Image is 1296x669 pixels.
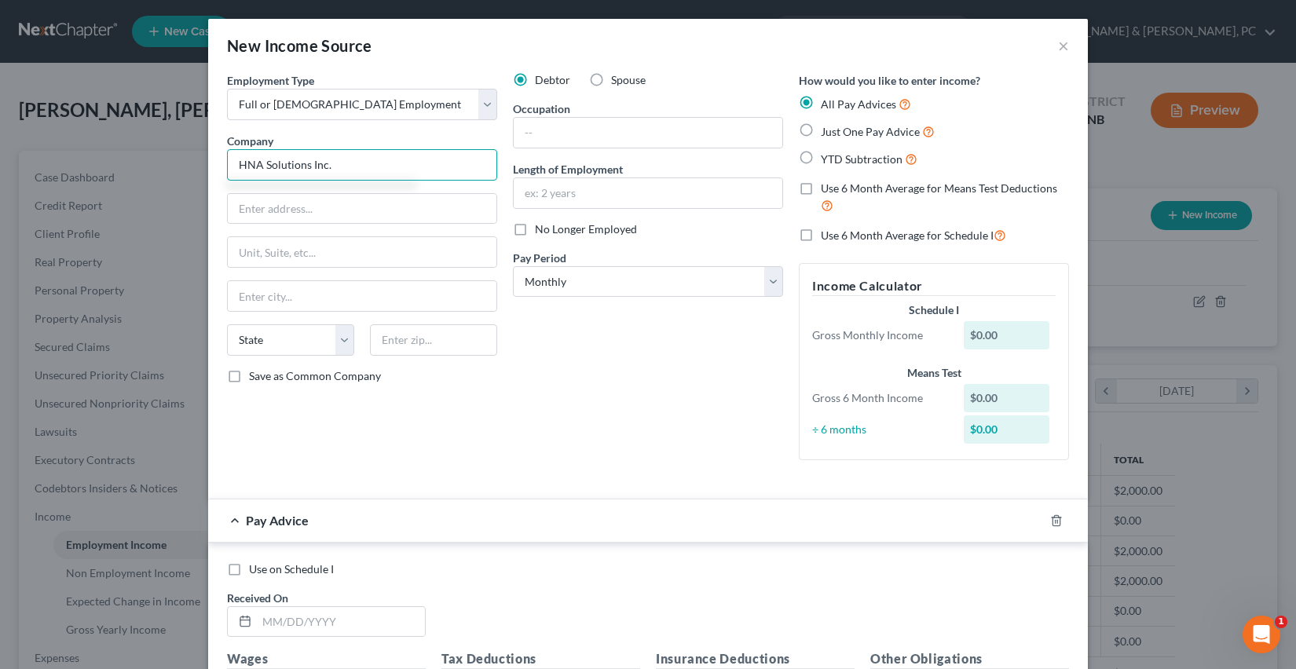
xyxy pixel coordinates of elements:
[514,178,782,208] input: ex: 2 years
[964,321,1050,349] div: $0.00
[257,607,425,637] input: MM/DD/YYYY
[514,118,782,148] input: --
[227,74,314,87] span: Employment Type
[249,562,334,576] span: Use on Schedule I
[821,181,1057,195] span: Use 6 Month Average for Means Test Deductions
[804,422,956,437] div: ÷ 6 months
[1243,616,1280,653] iframe: Intercom live chat
[1058,36,1069,55] button: ×
[227,149,497,181] input: Search company by name...
[821,228,994,242] span: Use 6 Month Average for Schedule I
[227,35,372,57] div: New Income Source
[228,237,496,267] input: Unit, Suite, etc...
[964,415,1050,444] div: $0.00
[821,152,902,166] span: YTD Subtraction
[812,302,1056,318] div: Schedule I
[513,251,566,265] span: Pay Period
[804,390,956,406] div: Gross 6 Month Income
[227,649,426,669] h5: Wages
[799,72,980,89] label: How would you like to enter income?
[513,101,570,117] label: Occupation
[821,125,920,138] span: Just One Pay Advice
[227,134,273,148] span: Company
[227,591,288,605] span: Received On
[249,369,381,382] span: Save as Common Company
[656,649,855,669] h5: Insurance Deductions
[821,97,896,111] span: All Pay Advices
[535,73,570,86] span: Debtor
[870,649,1069,669] h5: Other Obligations
[1275,616,1287,628] span: 1
[246,513,309,528] span: Pay Advice
[228,194,496,224] input: Enter address...
[441,649,640,669] h5: Tax Deductions
[812,365,1056,381] div: Means Test
[812,276,1056,296] h5: Income Calculator
[370,324,497,356] input: Enter zip...
[964,384,1050,412] div: $0.00
[611,73,646,86] span: Spouse
[535,222,637,236] span: No Longer Employed
[513,161,623,177] label: Length of Employment
[804,327,956,343] div: Gross Monthly Income
[228,281,496,311] input: Enter city...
